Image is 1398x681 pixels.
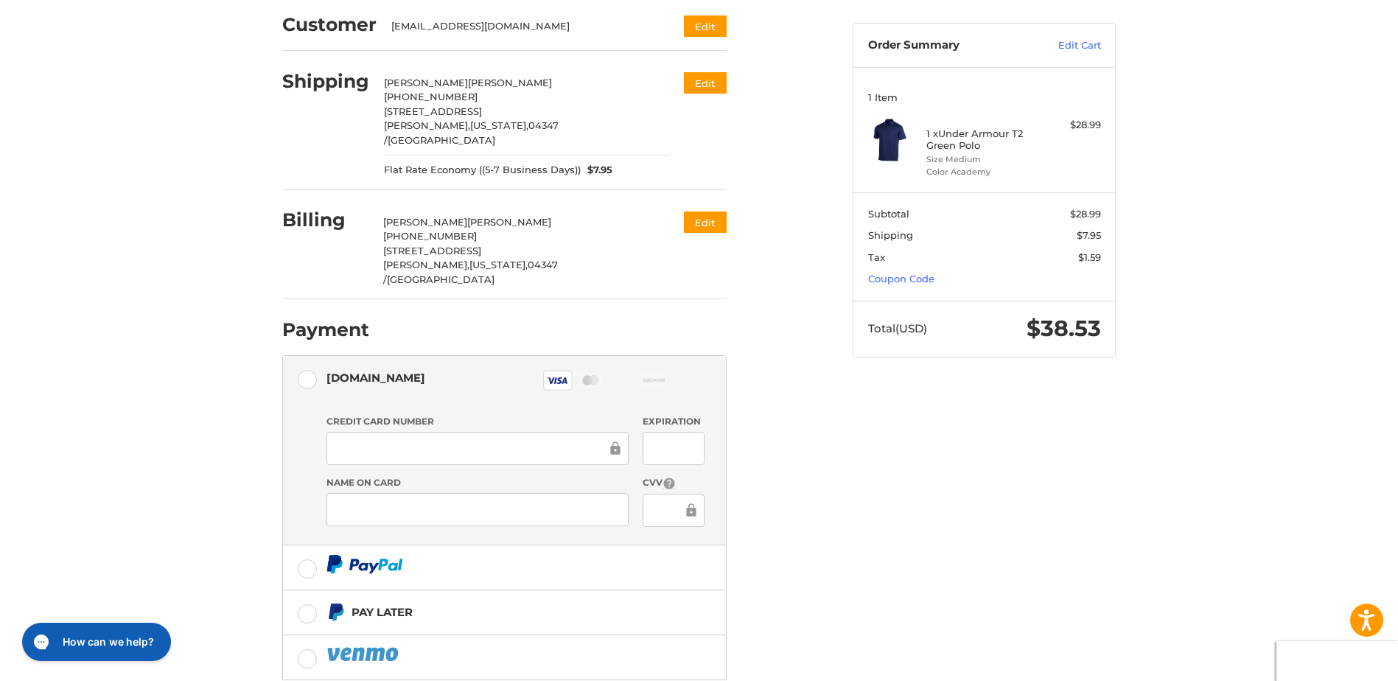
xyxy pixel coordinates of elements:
[468,77,552,88] span: [PERSON_NAME]
[1027,315,1101,342] span: $38.53
[383,259,469,270] span: [PERSON_NAME],
[326,555,403,573] img: PayPal icon
[326,415,629,428] label: Credit Card Number
[643,476,704,490] label: CVV
[1077,229,1101,241] span: $7.95
[387,273,494,285] span: [GEOGRAPHIC_DATA]
[383,259,558,285] span: 04347 /
[868,251,885,263] span: Tax
[1276,641,1398,681] iframe: Google Customer Reviews
[383,216,467,228] span: [PERSON_NAME]
[326,645,402,663] img: PayPal icon
[326,603,345,621] img: Pay Later icon
[282,70,369,93] h2: Shipping
[384,119,470,131] span: [PERSON_NAME],
[868,38,1027,53] h3: Order Summary
[926,153,1039,166] li: Size Medium
[684,72,727,94] button: Edit
[926,166,1039,178] li: Color Academy
[384,77,468,88] span: [PERSON_NAME]
[15,618,175,666] iframe: Gorgias live chat messenger
[384,119,559,146] span: 04347 /
[282,13,377,36] h2: Customer
[282,318,369,341] h2: Payment
[581,163,613,178] span: $7.95
[384,105,482,117] span: [STREET_ADDRESS]
[1027,38,1101,53] a: Edit Cart
[384,163,581,178] span: Flat Rate Economy ((5-7 Business Days))
[643,415,704,428] label: Expiration
[388,134,495,146] span: [GEOGRAPHIC_DATA]
[352,600,413,624] div: Pay Later
[326,476,629,489] label: Name on Card
[469,259,528,270] span: [US_STATE],
[926,128,1039,152] h4: 1 x Under Armour T2 Green Polo
[467,216,551,228] span: [PERSON_NAME]
[282,209,368,231] h2: Billing
[1070,208,1101,220] span: $28.99
[1078,251,1101,263] span: $1.59
[684,15,727,37] button: Edit
[1043,118,1101,133] div: $28.99
[470,119,528,131] span: [US_STATE],
[384,91,478,102] span: [PHONE_NUMBER]
[868,91,1101,103] h3: 1 Item
[868,229,913,241] span: Shipping
[326,366,425,390] div: [DOMAIN_NAME]
[868,208,909,220] span: Subtotal
[383,230,477,242] span: [PHONE_NUMBER]
[868,273,934,284] a: Coupon Code
[391,19,656,34] div: [EMAIL_ADDRESS][DOMAIN_NAME]
[383,245,481,256] span: [STREET_ADDRESS]
[868,321,927,335] span: Total (USD)
[684,212,727,233] button: Edit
